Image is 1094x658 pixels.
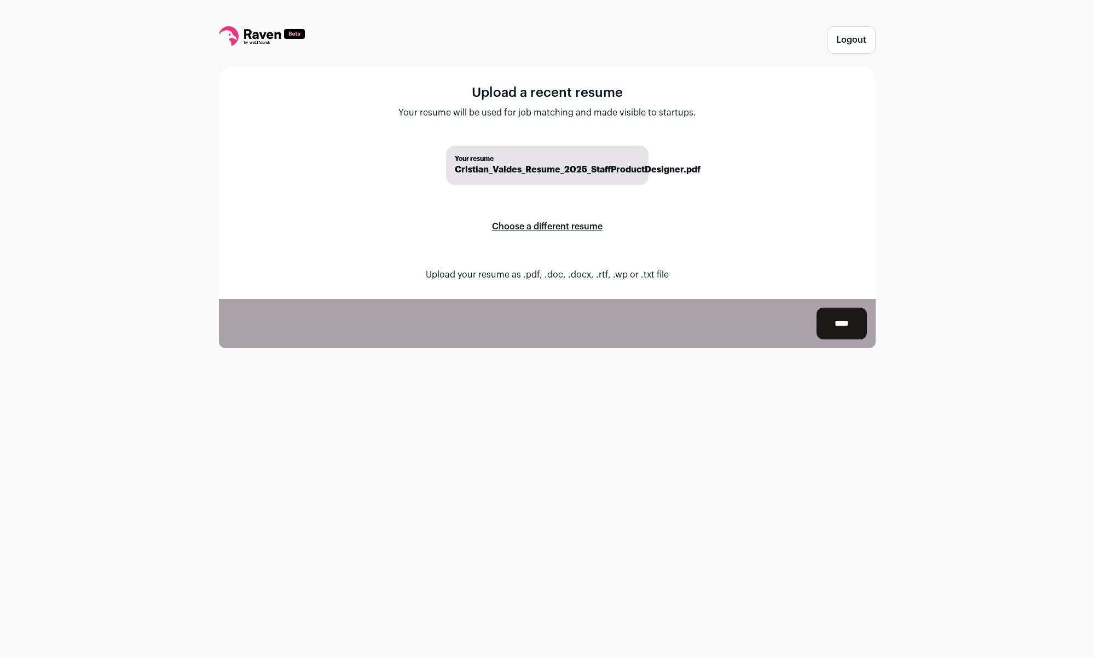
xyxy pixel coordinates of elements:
[426,268,669,281] p: Upload your resume as .pdf, .doc, .docx, .rtf, .wp or .txt file
[455,154,640,163] span: Your resume
[492,211,603,242] label: Choose a different resume
[827,26,876,54] button: Logout
[398,106,696,119] p: Your resume will be used for job matching and made visible to startups.
[455,163,640,176] span: Cristian_Valdes_Resume_2025_StaffProductDesigner.pdf
[398,84,696,102] h1: Upload a recent resume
